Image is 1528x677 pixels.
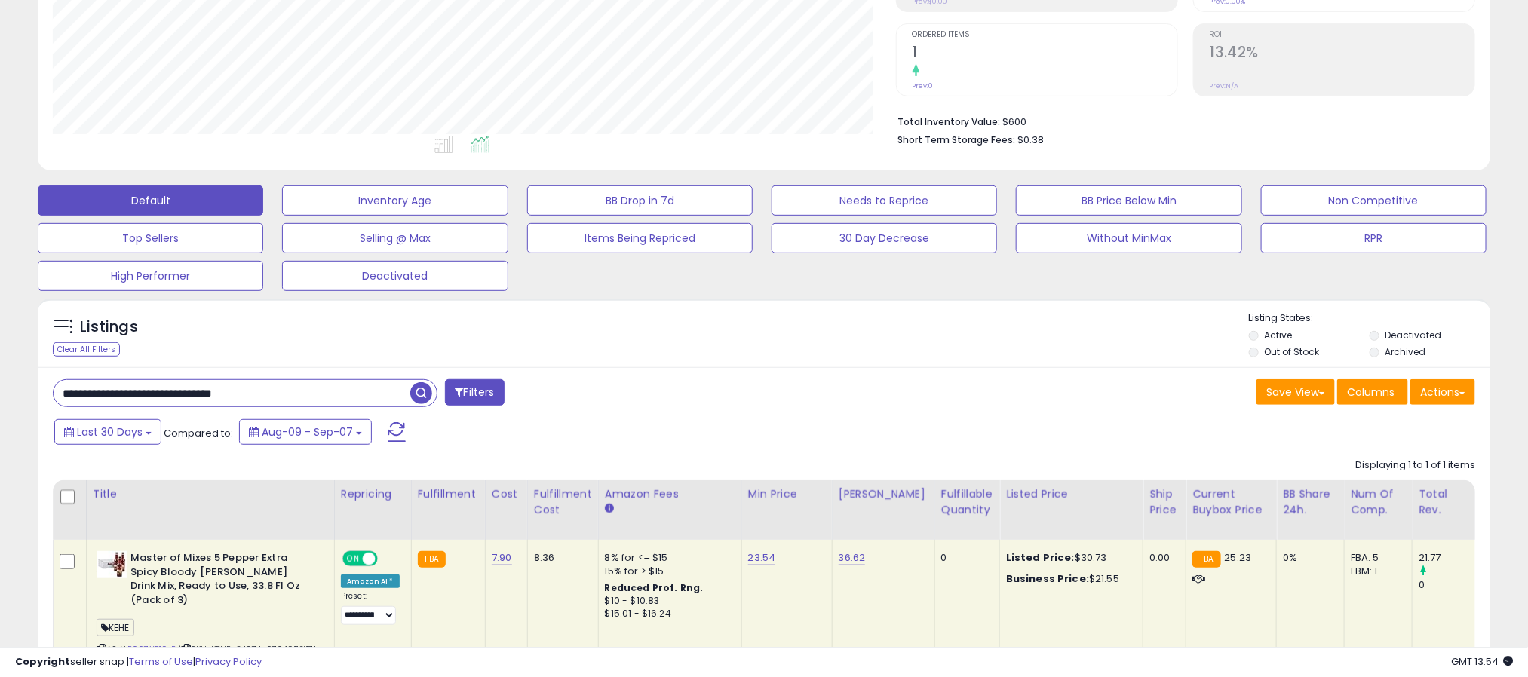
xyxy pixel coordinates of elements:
[898,112,1464,130] li: $600
[1265,329,1293,342] label: Active
[38,223,263,253] button: Top Sellers
[772,223,997,253] button: 30 Day Decrease
[53,342,120,357] div: Clear All Filters
[15,654,70,669] strong: Copyright
[418,551,446,568] small: FBA
[1347,384,1395,400] span: Columns
[282,185,508,216] button: Inventory Age
[839,486,928,502] div: [PERSON_NAME]
[1006,572,1131,586] div: $21.55
[913,44,1177,64] h2: 1
[748,486,826,502] div: Min Price
[1351,486,1406,518] div: Num of Comp.
[1006,486,1137,502] div: Listed Price
[1210,81,1239,90] small: Prev: N/A
[445,379,504,406] button: Filters
[93,486,328,502] div: Title
[748,550,776,565] a: 23.54
[492,550,512,565] a: 7.90
[1419,486,1474,518] div: Total Rev.
[605,486,735,502] div: Amazon Fees
[941,551,988,565] div: 0
[1283,551,1333,565] div: 0%
[195,654,262,669] a: Privacy Policy
[1210,31,1474,39] span: ROI
[54,419,161,445] button: Last 30 Days
[1256,379,1335,405] button: Save View
[1351,551,1401,565] div: FBA: 5
[492,486,521,502] div: Cost
[341,591,400,624] div: Preset:
[1018,133,1045,147] span: $0.38
[605,502,614,516] small: Amazon Fees.
[1283,486,1338,518] div: BB Share 24h.
[262,424,353,440] span: Aug-09 - Sep-07
[527,223,753,253] button: Items Being Repriced
[1265,345,1320,358] label: Out of Stock
[97,551,127,578] img: 41BJlKU3aKL._SL40_.jpg
[941,486,993,518] div: Fulfillable Quantity
[1006,571,1089,586] b: Business Price:
[1419,551,1480,565] div: 21.77
[898,133,1016,146] b: Short Term Storage Fees:
[1210,44,1474,64] h2: 13.42%
[1149,486,1180,518] div: Ship Price
[239,419,372,445] button: Aug-09 - Sep-07
[898,115,1001,128] b: Total Inventory Value:
[605,581,704,594] b: Reduced Prof. Rng.
[164,426,233,440] span: Compared to:
[1006,551,1131,565] div: $30.73
[1192,551,1220,568] small: FBA
[130,551,314,611] b: Master of Mixes 5 Pepper Extra Spicy Bloody [PERSON_NAME] Drink Mix, Ready to Use, 33.8 Fl Oz (Pa...
[605,608,730,620] div: $15.01 - $16.24
[605,595,730,608] div: $10 - $10.83
[1016,223,1241,253] button: Without MinMax
[1225,550,1252,565] span: 25.23
[282,223,508,253] button: Selling @ Max
[97,619,134,636] span: KEHE
[341,486,405,502] div: Repricing
[1016,185,1241,216] button: BB Price Below Min
[376,553,400,565] span: OFF
[839,550,866,565] a: 36.62
[1419,578,1480,592] div: 0
[127,643,176,656] a: B007YB19JE
[1385,345,1425,358] label: Archived
[282,261,508,291] button: Deactivated
[1410,379,1475,405] button: Actions
[1337,379,1408,405] button: Columns
[97,643,321,666] span: | SKU: KEHE-34974-070491121171-P003-1034
[1192,486,1270,518] div: Current Buybox Price
[80,317,138,338] h5: Listings
[913,31,1177,39] span: Ordered Items
[913,81,934,90] small: Prev: 0
[38,185,263,216] button: Default
[1355,458,1475,473] div: Displaying 1 to 1 of 1 items
[1149,551,1174,565] div: 0.00
[418,486,479,502] div: Fulfillment
[1451,654,1513,669] span: 2025-10-8 13:54 GMT
[605,565,730,578] div: 15% for > $15
[772,185,997,216] button: Needs to Reprice
[605,551,730,565] div: 8% for <= $15
[1261,185,1487,216] button: Non Competitive
[341,574,400,588] div: Amazon AI *
[15,655,262,669] div: seller snap | |
[534,551,587,565] div: 8.36
[1351,565,1401,578] div: FBM: 1
[1261,223,1487,253] button: RPR
[1385,329,1441,342] label: Deactivated
[129,654,193,669] a: Terms of Use
[534,486,592,518] div: Fulfillment Cost
[38,261,263,291] button: High Performer
[77,424,143,440] span: Last 30 Days
[344,553,363,565] span: ON
[1249,311,1490,326] p: Listing States:
[1006,550,1075,565] b: Listed Price:
[527,185,753,216] button: BB Drop in 7d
